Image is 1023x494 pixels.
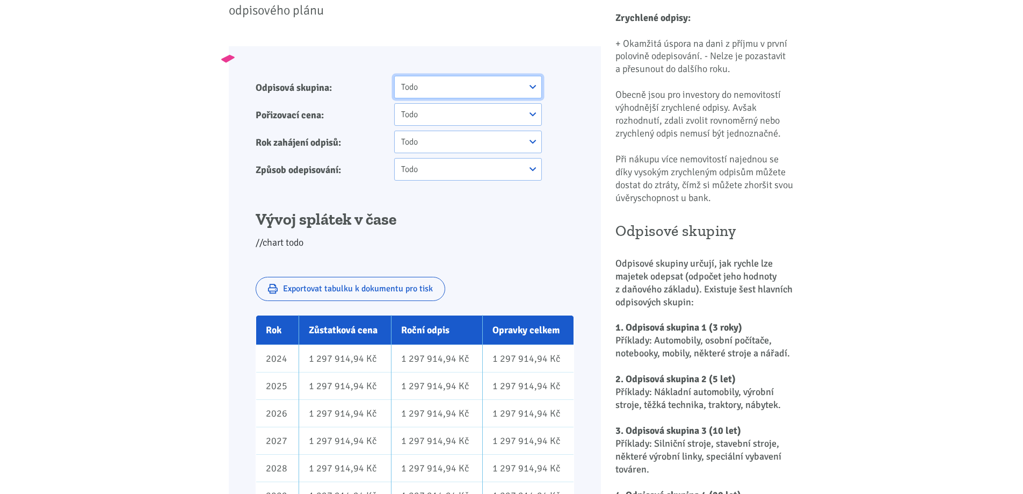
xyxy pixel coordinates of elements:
[483,373,574,400] td: 1 297 914,94 Kč
[483,427,574,455] td: 1 297 914,94 Kč
[249,131,387,153] label: Rok zahájení odpisů:
[483,345,574,373] td: 1 297 914,94 Kč
[615,153,794,205] p: Při nákupu více nemovitostí najednou se díky vysokým zrychleným odpisům můžete dostat do ztráty, ...
[615,257,794,309] p: Odpisové skupiny určují, jak rychle lze majetek odepsat (odpočet jeho hodnoty z daňového základu)...
[483,455,574,482] td: 1 297 914,94 Kč
[256,210,574,250] div: //chart todo
[391,316,483,345] th: Roční odpis
[299,455,391,482] td: 1 297 914,94 Kč
[256,345,299,373] td: 2024
[299,345,391,373] td: 1 297 914,94 Kč
[249,103,387,126] label: Pořizovací cena:
[256,277,445,302] button: Exportovat tabulku k dokumentu pro tisk
[391,400,483,427] td: 1 297 914,94 Kč
[615,438,794,476] p: Příklady: Silniční stroje, stavební stroje, některé výrobní linky, speciální vybavení továren.
[249,158,387,181] label: Způsob odepisování:
[615,38,794,76] p: + Okamžitá úspora na dani z příjmu v první polovině odepisování. - Nelze je pozastavit a přesunou...
[615,321,794,334] h3: 1. Odpisová skupina 1 (3 roky)
[391,345,483,373] td: 1 297 914,94 Kč
[615,386,794,412] p: Příklady: Nákladní automobily, výrobní stroje, těžká technika, traktory, nábytek.
[256,427,299,455] td: 2027
[256,316,299,345] th: Rok
[299,316,391,345] th: Zůstatková cena
[391,455,483,482] td: 1 297 914,94 Kč
[615,222,794,240] h2: Odpisové skupiny
[615,89,794,140] p: Obecně jsou pro investory do nemovitostí výhodnější zrychlené odpisy. Avšak rozhodnutí, zdali zvo...
[256,455,299,482] td: 2028
[249,76,387,98] label: Odpisová skupina:
[615,373,794,386] h3: 2. Odpisová skupina 2 (5 let)
[391,373,483,400] td: 1 297 914,94 Kč
[256,210,574,230] h3: Vývoj splátek v čase
[299,400,391,427] td: 1 297 914,94 Kč
[256,373,299,400] td: 2025
[615,425,794,438] h3: 3. Odpisová skupina 3 (10 let)
[299,373,391,400] td: 1 297 914,94 Kč
[256,400,299,427] td: 2026
[615,12,794,25] h3: Zrychlené odpisy:
[483,316,574,345] th: Opravky celkem
[615,334,794,360] p: Příklady: Automobily, osobní počítače, notebooky, mobily, některé stroje a nářadí.
[483,400,574,427] td: 1 297 914,94 Kč
[391,427,483,455] td: 1 297 914,94 Kč
[299,427,391,455] td: 1 297 914,94 Kč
